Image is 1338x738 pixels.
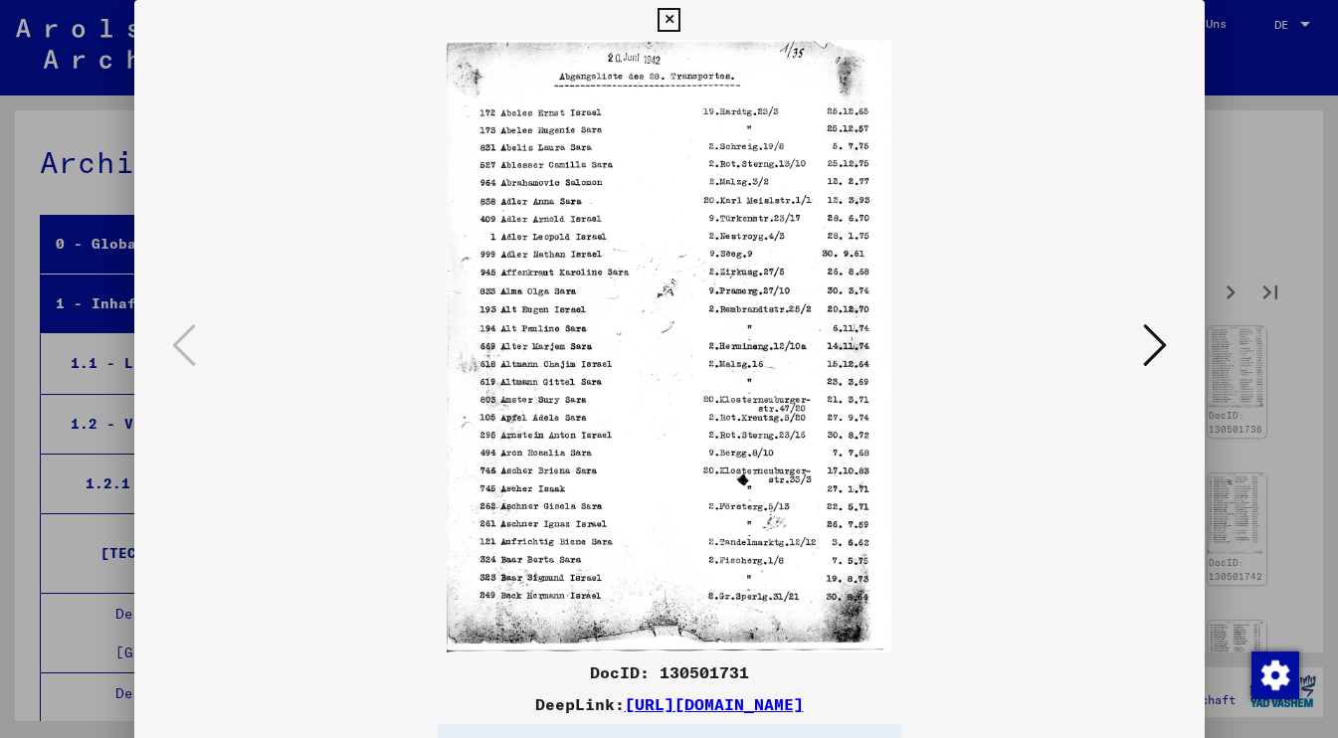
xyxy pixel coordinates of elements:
[625,694,804,714] a: [URL][DOMAIN_NAME]
[1250,650,1298,698] div: Zustimmung ändern
[134,692,1205,716] div: DeepLink:
[134,660,1205,684] div: DocID: 130501731
[1251,651,1299,699] img: Zustimmung ändern
[202,40,1137,652] img: 001.jpg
